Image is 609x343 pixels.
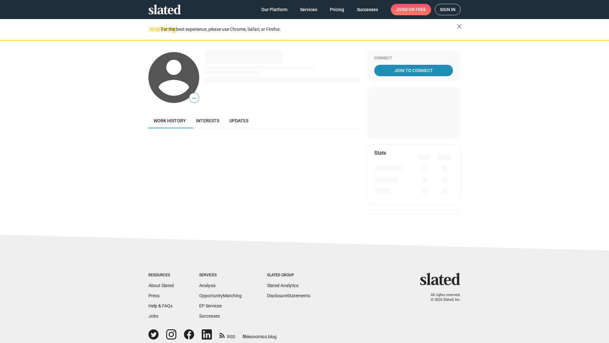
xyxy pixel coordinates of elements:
mat-card-title: Stats [374,150,386,156]
a: Services [295,4,322,15]
span: Work history [154,118,186,123]
a: Interests [191,113,224,128]
a: DisclosureStatements [267,293,310,298]
a: filmonomics blog [243,329,277,340]
a: RSS [219,330,235,340]
a: Our Platform [256,4,292,15]
span: film [243,334,250,339]
span: Sign in [440,4,455,15]
mat-icon: close [455,23,463,30]
span: for free [406,4,426,15]
span: — [189,94,199,102]
div: Connect [374,56,453,61]
span: Updates [229,118,248,123]
a: About Slated [148,283,174,288]
a: Pricing [325,4,349,15]
a: OpportunityMatching [199,293,242,298]
div: Resources [148,273,174,278]
span: Successes [357,4,378,15]
span: Our Platform [261,4,287,15]
a: Help & FAQs [148,303,173,308]
a: Successes [199,313,220,319]
div: Services [199,273,242,278]
a: Slated Analytics [267,283,298,288]
span: Join To Connect [376,65,452,76]
a: EP Services [199,303,222,308]
mat-icon: warning [149,25,157,33]
div: Slated Group [267,273,310,278]
span: Interests [196,118,219,123]
span: Join [396,4,426,15]
a: Work history [148,113,191,128]
div: For the best experience, please use Chrome, Safari, or Firefox. [161,25,457,34]
a: Updates [224,113,253,128]
a: Join To Connect [374,65,453,76]
a: Joinfor free [391,4,431,15]
a: Successes [352,4,383,15]
span: Pricing [330,4,344,15]
a: Press [148,293,160,298]
p: All rights reserved. © 2025 Slated, Inc. [424,293,461,302]
a: Analysis [199,283,216,288]
a: Jobs [148,313,158,319]
a: Sign in [435,4,461,15]
span: Services [300,4,317,15]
